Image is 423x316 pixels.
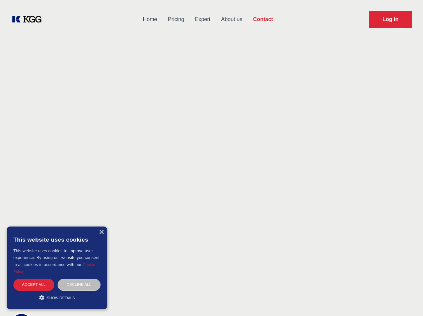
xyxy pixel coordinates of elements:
a: Contact [248,11,278,28]
div: This website uses cookies [13,232,100,248]
a: Home [137,11,162,28]
a: Pricing [162,11,190,28]
iframe: Chat Widget [390,284,423,316]
div: Close [99,230,104,235]
div: Accept all [13,279,54,291]
div: Show details [13,294,100,301]
a: About us [216,11,248,28]
a: Cookie Policy [13,263,95,273]
span: This website uses cookies to improve user experience. By using our website you consent to all coo... [13,249,99,267]
span: Show details [47,296,75,300]
a: Expert [190,11,216,28]
a: KOL Knowledge Platform: Talk to Key External Experts (KEE) [11,14,47,25]
a: Request Demo [369,11,412,28]
div: Decline all [58,279,100,291]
